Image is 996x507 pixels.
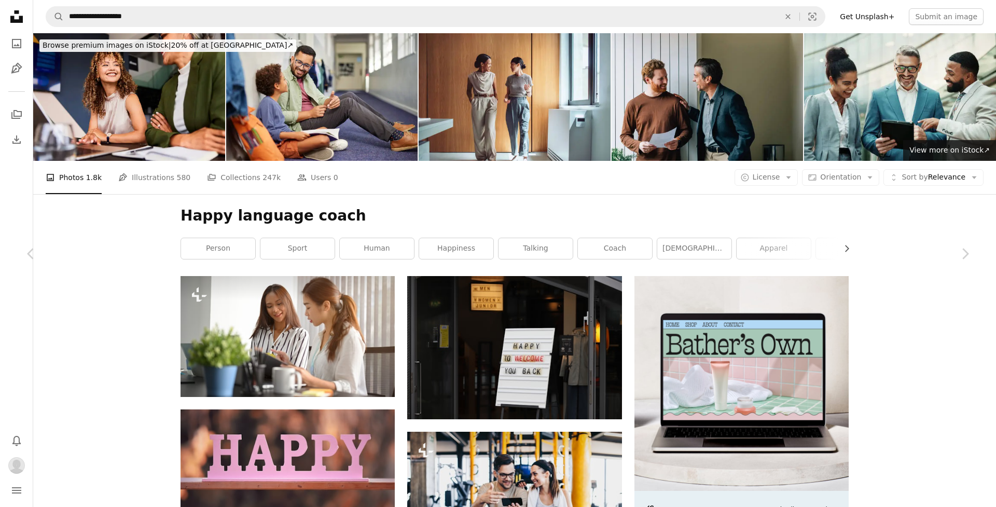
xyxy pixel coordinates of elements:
button: Menu [6,480,27,501]
a: apparel [737,238,811,259]
span: Orientation [820,173,861,181]
button: Clear [777,7,799,26]
span: 247k [262,172,281,183]
span: Browse premium images on iStock | [43,41,171,49]
span: License [753,173,780,181]
a: Users 0 [297,161,338,194]
button: Search Unsplash [46,7,64,26]
a: Collections [6,104,27,125]
button: scroll list to the right [837,238,849,259]
span: View more on iStock ↗ [909,146,990,154]
button: Orientation [802,169,879,186]
a: a sign that says happy to welcome you back [407,343,621,352]
img: a sign that says happy to welcome you back [407,276,621,419]
img: Positive office workers pay attention to her female manager's coaching and telling project scope ... [181,276,395,396]
a: person [181,238,255,259]
form: Find visuals sitewide [46,6,825,27]
span: 20% off at [GEOGRAPHIC_DATA] ↗ [43,41,293,49]
button: Notifications [6,430,27,451]
a: coach [578,238,652,259]
a: Download History [6,129,27,150]
img: Friendly Colleagues Chatting During A Break In The Office [419,33,611,161]
button: Profile [6,455,27,476]
a: Photos [6,33,27,54]
img: Smiling Young Man and Older Man with Document Discussing in Office [612,33,804,161]
button: License [735,169,798,186]
span: Sort by [902,173,928,181]
a: happiness [419,238,493,259]
a: [DEMOGRAPHIC_DATA] [657,238,731,259]
a: Get Unsplash+ [834,8,901,25]
a: Collections 247k [207,161,281,194]
a: human [340,238,414,259]
img: Business, people and smile with tablet in city outdoor for email for good news, teamwork and coll... [804,33,996,161]
a: Next [934,204,996,304]
a: Illustrations 580 [118,161,190,194]
span: Relevance [902,172,965,183]
h1: Happy language coach [181,207,849,225]
span: 0 [334,172,338,183]
a: Positive office workers pay attention to her female manager's coaching and telling project scope ... [181,332,395,341]
img: Avatar of user Gevorg Narimanyan [8,457,25,474]
button: Submit an image [909,8,984,25]
a: Browse premium images on iStock|20% off at [GEOGRAPHIC_DATA]↗ [33,33,302,58]
a: white and black wooden i love you sign [181,475,395,484]
button: Visual search [800,7,825,26]
img: file-1707883121023-8e3502977149image [634,276,849,490]
a: talking [499,238,573,259]
a: Illustrations [6,58,27,79]
img: Primary teacher help little boy with homework after lesson [226,33,418,161]
img: Cheerful young businesswoman smiling confidently towards female colleague at work [33,33,225,161]
a: sport [260,238,335,259]
a: clothing [816,238,890,259]
span: 580 [177,172,191,183]
button: Sort byRelevance [883,169,984,186]
a: View more on iStock↗ [903,140,996,161]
